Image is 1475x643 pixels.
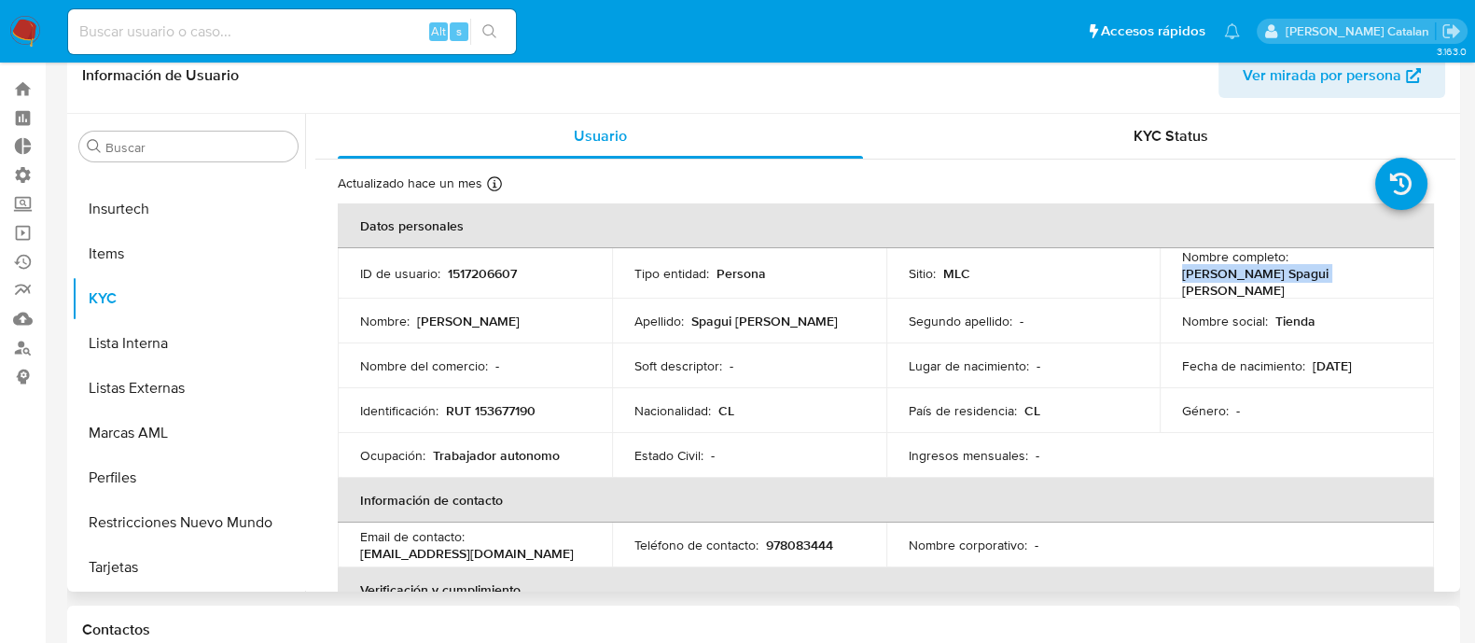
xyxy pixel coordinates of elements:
[718,402,734,419] p: CL
[909,265,936,282] p: Sitio :
[1441,21,1461,41] a: Salir
[909,537,1027,553] p: Nombre corporativo :
[360,313,410,329] p: Nombre :
[338,567,1434,612] th: Verificación y cumplimiento
[634,537,758,553] p: Teléfono de contacto :
[909,313,1012,329] p: Segundo apellido :
[909,402,1017,419] p: País de residencia :
[909,357,1029,374] p: Lugar de nacimiento :
[82,621,1445,639] h1: Contactos
[360,265,440,282] p: ID de usuario :
[634,402,711,419] p: Nacionalidad :
[72,500,305,545] button: Restricciones Nuevo Mundo
[360,402,438,419] p: Identificación :
[1275,313,1315,329] p: Tienda
[446,402,536,419] p: RUT 153677190
[72,187,305,231] button: Insurtech
[72,545,305,590] button: Tarjetas
[574,125,627,147] span: Usuario
[72,411,305,455] button: Marcas AML
[1182,402,1229,419] p: Género :
[634,357,722,374] p: Soft descriptor :
[495,357,499,374] p: -
[1243,53,1401,98] span: Ver mirada por persona
[1182,357,1305,374] p: Fecha de nacimiento :
[360,545,574,562] p: [EMAIL_ADDRESS][DOMAIN_NAME]
[417,313,520,329] p: [PERSON_NAME]
[470,19,508,45] button: search-icon
[72,366,305,411] button: Listas Externas
[1285,22,1435,40] p: rociodaniela.benavidescatalan@mercadolibre.cl
[360,528,465,545] p: Email de contacto :
[448,265,517,282] p: 1517206607
[909,447,1028,464] p: Ingresos mensuales :
[711,447,715,464] p: -
[338,175,482,192] p: Actualizado hace un mes
[1436,44,1466,59] span: 3.163.0
[72,276,305,321] button: KYC
[82,66,239,85] h1: Información de Usuario
[87,139,102,154] button: Buscar
[1101,21,1205,41] span: Accesos rápidos
[634,313,684,329] p: Apellido :
[431,22,446,40] span: Alt
[338,478,1434,523] th: Información de contacto
[72,455,305,500] button: Perfiles
[1236,402,1240,419] p: -
[1036,447,1039,464] p: -
[766,537,833,553] p: 978083444
[1313,357,1352,374] p: [DATE]
[105,139,290,156] input: Buscar
[72,231,305,276] button: Items
[634,265,709,282] p: Tipo entidad :
[1182,265,1404,299] p: [PERSON_NAME] Spagui [PERSON_NAME]
[1182,313,1268,329] p: Nombre social :
[360,447,425,464] p: Ocupación :
[1035,537,1038,553] p: -
[1134,125,1208,147] span: KYC Status
[338,203,1434,248] th: Datos personales
[1182,248,1288,265] p: Nombre completo :
[1024,402,1040,419] p: CL
[456,22,462,40] span: s
[1020,313,1023,329] p: -
[360,357,488,374] p: Nombre del comercio :
[1037,357,1040,374] p: -
[433,447,560,464] p: Trabajador autonomo
[730,357,733,374] p: -
[1224,23,1240,39] a: Notificaciones
[634,447,703,464] p: Estado Civil :
[943,265,970,282] p: MLC
[1218,53,1445,98] button: Ver mirada por persona
[68,20,516,44] input: Buscar usuario o caso...
[72,321,305,366] button: Lista Interna
[717,265,766,282] p: Persona
[691,313,838,329] p: Spagui [PERSON_NAME]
